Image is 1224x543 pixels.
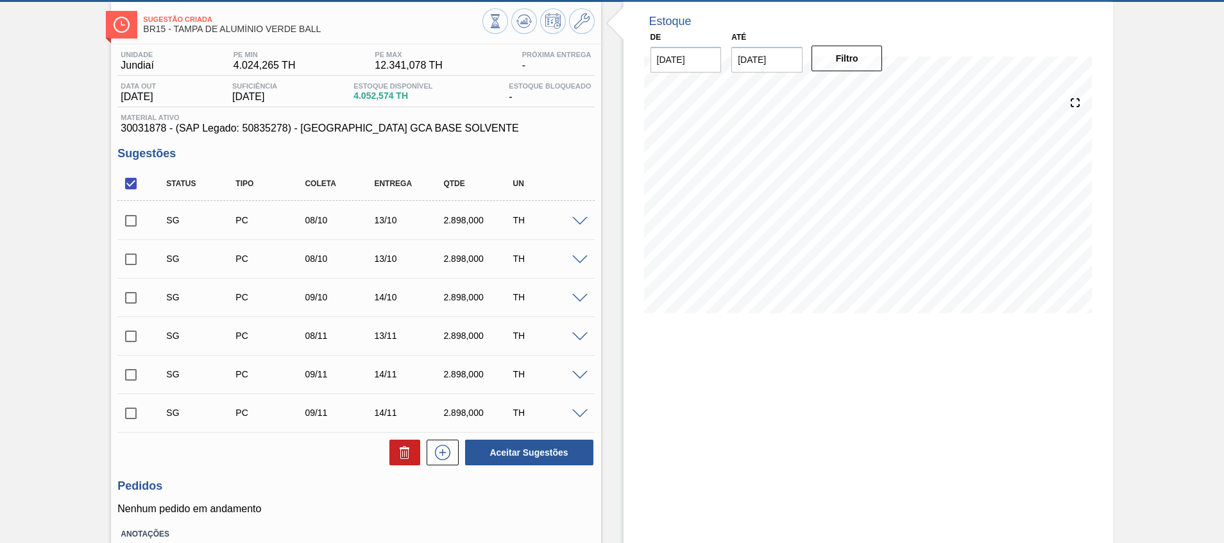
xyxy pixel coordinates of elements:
[163,254,240,264] div: Sugestão Criada
[232,254,309,264] div: Pedido de Compra
[519,51,595,71] div: -
[302,369,378,379] div: 09/11/2025
[232,331,309,341] div: Pedido de Compra
[302,179,378,188] div: Coleta
[540,8,566,34] button: Programar Estoque
[650,47,722,73] input: dd/mm/yyyy
[302,292,378,302] div: 09/10/2025
[482,8,508,34] button: Visão Geral dos Estoques
[353,82,432,90] span: Estoque Disponível
[731,33,746,42] label: Até
[163,215,240,225] div: Sugestão Criada
[383,440,420,465] div: Excluir Sugestões
[731,47,803,73] input: dd/mm/yyyy
[459,438,595,467] div: Aceitar Sugestões
[650,33,661,42] label: De
[509,369,586,379] div: TH
[121,60,154,71] span: Jundiaí
[163,292,240,302] div: Sugestão Criada
[121,123,591,134] span: 30031878 - (SAP Legado: 50835278) - [GEOGRAPHIC_DATA] GCA BASE SOLVENTE
[117,147,594,160] h3: Sugestões
[163,179,240,188] div: Status
[232,408,309,418] div: Pedido de Compra
[371,292,448,302] div: 14/10/2025
[371,369,448,379] div: 14/11/2025
[509,82,591,90] span: Estoque Bloqueado
[420,440,459,465] div: Nova sugestão
[143,24,482,34] span: BR15 - TAMPA DE ALUMÍNIO VERDE BALL
[114,17,130,33] img: Ícone
[121,114,591,121] span: Material ativo
[234,51,296,58] span: PE MIN
[440,292,517,302] div: 2.898,000
[509,408,586,418] div: TH
[440,215,517,225] div: 2.898,000
[569,8,595,34] button: Ir ao Master Data / Geral
[371,215,448,225] div: 13/10/2025
[232,82,277,90] span: Suficiência
[302,215,378,225] div: 08/10/2025
[143,15,482,23] span: Sugestão Criada
[232,179,309,188] div: Tipo
[353,91,432,101] span: 4.052,574 TH
[440,331,517,341] div: 2.898,000
[371,179,448,188] div: Entrega
[509,179,586,188] div: UN
[371,254,448,264] div: 13/10/2025
[375,51,443,58] span: PE MAX
[302,331,378,341] div: 08/11/2025
[163,331,240,341] div: Sugestão Criada
[232,91,277,103] span: [DATE]
[121,51,154,58] span: Unidade
[509,215,586,225] div: TH
[121,82,156,90] span: Data out
[121,91,156,103] span: [DATE]
[649,15,692,28] div: Estoque
[232,215,309,225] div: Pedido de Compra
[117,503,594,515] p: Nenhum pedido em andamento
[163,408,240,418] div: Sugestão Criada
[302,408,378,418] div: 09/11/2025
[812,46,883,71] button: Filtro
[440,408,517,418] div: 2.898,000
[509,331,586,341] div: TH
[117,479,594,493] h3: Pedidos
[371,408,448,418] div: 14/11/2025
[375,60,443,71] span: 12.341,078 TH
[163,369,240,379] div: Sugestão Criada
[509,292,586,302] div: TH
[511,8,537,34] button: Atualizar Gráfico
[232,292,309,302] div: Pedido de Compra
[232,369,309,379] div: Pedido de Compra
[465,440,593,465] button: Aceitar Sugestões
[522,51,591,58] span: Próxima Entrega
[509,254,586,264] div: TH
[440,369,517,379] div: 2.898,000
[302,254,378,264] div: 08/10/2025
[234,60,296,71] span: 4.024,265 TH
[440,179,517,188] div: Qtde
[506,82,594,103] div: -
[371,331,448,341] div: 13/11/2025
[440,254,517,264] div: 2.898,000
